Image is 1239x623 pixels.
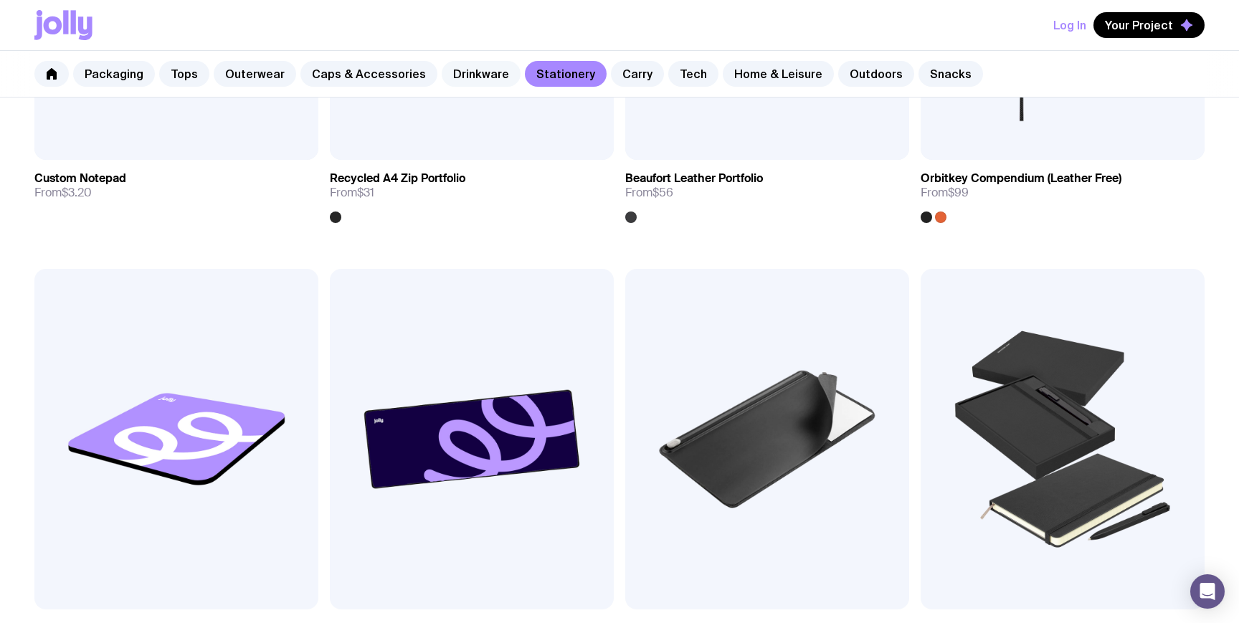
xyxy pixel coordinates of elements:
a: Drinkware [442,61,521,87]
button: Your Project [1093,12,1205,38]
a: Beaufort Leather PortfolioFrom$56 [625,160,909,223]
a: Stationery [525,61,607,87]
a: Outerwear [214,61,296,87]
a: Snacks [918,61,983,87]
span: $99 [948,185,969,200]
button: Log In [1053,12,1086,38]
span: $56 [652,185,673,200]
a: Carry [611,61,664,87]
span: From [330,186,374,200]
span: From [34,186,92,200]
div: Open Intercom Messenger [1190,574,1225,609]
span: $31 [357,185,374,200]
span: From [921,186,969,200]
h3: Orbitkey Compendium (Leather Free) [921,171,1121,186]
a: Caps & Accessories [300,61,437,87]
h3: Recycled A4 Zip Portfolio [330,171,465,186]
h3: Custom Notepad [34,171,126,186]
a: Packaging [73,61,155,87]
a: Outdoors [838,61,914,87]
span: Your Project [1105,18,1173,32]
a: Tops [159,61,209,87]
a: Home & Leisure [723,61,834,87]
a: Custom NotepadFrom$3.20 [34,160,318,211]
a: Orbitkey Compendium (Leather Free)From$99 [921,160,1205,223]
a: Recycled A4 Zip PortfolioFrom$31 [330,160,614,223]
h3: Beaufort Leather Portfolio [625,171,763,186]
a: Tech [668,61,718,87]
span: From [625,186,673,200]
span: $3.20 [62,185,92,200]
